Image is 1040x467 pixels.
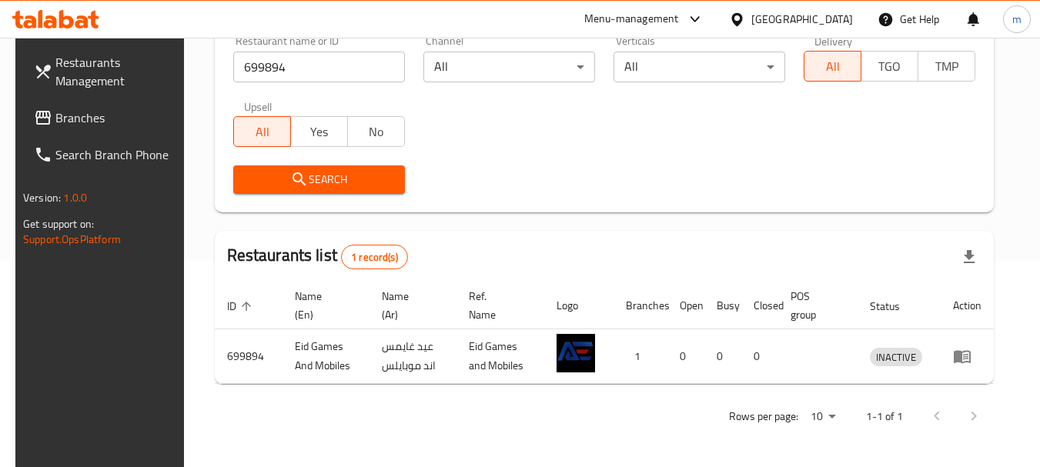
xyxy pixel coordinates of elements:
p: Rows per page: [729,407,798,426]
button: No [347,116,405,147]
td: 1 [614,329,667,384]
span: Get support on: [23,214,94,234]
span: ID [227,297,256,315]
span: All [811,55,855,78]
span: Ref. Name [469,287,525,324]
button: All [233,116,291,147]
span: TMP [925,55,969,78]
span: All [240,121,285,143]
input: Search for restaurant name or ID.. [233,52,405,82]
div: INACTIVE [870,348,922,366]
label: Upsell [244,101,273,112]
span: Status [870,297,920,315]
span: Name (En) [295,287,351,324]
td: Eid Games and Mobiles [456,329,543,384]
a: Branches [22,99,189,136]
th: Busy [704,282,741,329]
div: Export file [951,239,988,275]
button: All [804,51,861,82]
span: 1 record(s) [342,250,407,265]
span: Name (Ar) [382,287,439,324]
button: Search [233,165,405,194]
td: 0 [704,329,741,384]
td: Eid Games And Mobiles [283,329,370,384]
div: Menu [953,347,981,365]
div: Menu-management [584,10,679,28]
div: Rows per page: [804,405,841,429]
th: Branches [614,282,667,329]
a: Search Branch Phone [22,136,189,173]
span: 1.0.0 [63,188,87,208]
h2: Restaurants list [227,244,408,269]
span: Search [246,170,393,189]
span: Yes [297,121,342,143]
div: All [614,52,785,82]
span: Restaurants Management [55,53,177,90]
div: All [423,52,595,82]
span: INACTIVE [870,349,922,366]
span: No [354,121,399,143]
p: 1-1 of 1 [866,407,903,426]
span: Search Branch Phone [55,145,177,164]
th: Logo [544,282,614,329]
table: enhanced table [215,282,994,384]
label: Delivery [814,35,853,46]
a: Support.OpsPlatform [23,229,121,249]
span: POS group [791,287,839,324]
th: Action [941,282,994,329]
button: TMP [918,51,975,82]
th: Open [667,282,704,329]
span: Version: [23,188,61,208]
div: Total records count [341,245,408,269]
div: [GEOGRAPHIC_DATA] [751,11,853,28]
td: 0 [741,329,778,384]
th: Closed [741,282,778,329]
img: Eid Games And Mobiles [557,334,595,372]
button: Yes [290,116,348,147]
td: 0 [667,329,704,384]
td: عيد غايمس اند موبايلس [370,329,457,384]
a: Restaurants Management [22,44,189,99]
span: TGO [868,55,912,78]
button: TGO [861,51,918,82]
span: Branches [55,108,177,127]
td: 699894 [215,329,283,384]
span: m [1012,11,1022,28]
